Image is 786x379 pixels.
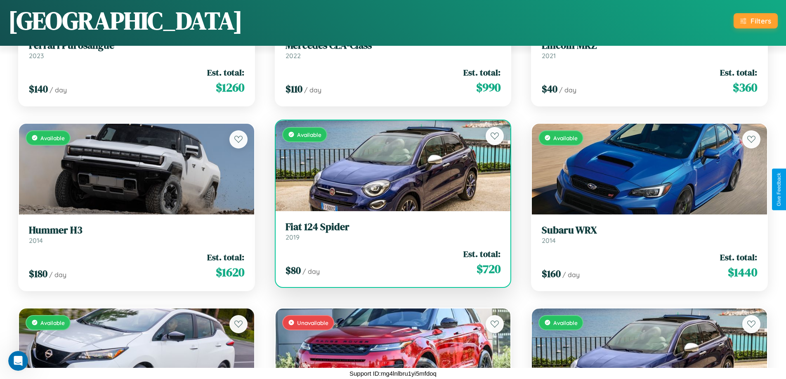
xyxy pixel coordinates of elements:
[542,236,556,245] span: 2014
[559,86,576,94] span: / day
[286,233,300,241] span: 2019
[29,236,43,245] span: 2014
[751,16,771,25] div: Filters
[542,224,757,245] a: Subaru WRX2014
[29,267,47,280] span: $ 180
[553,319,578,326] span: Available
[720,251,757,263] span: Est. total:
[477,261,500,277] span: $ 720
[8,4,243,38] h1: [GEOGRAPHIC_DATA]
[207,251,244,263] span: Est. total:
[720,66,757,78] span: Est. total:
[349,368,437,379] p: Support ID: mg4lnlbru1yi5mfdoq
[297,131,321,138] span: Available
[29,224,244,245] a: Hummer H32014
[476,79,500,96] span: $ 990
[542,267,561,280] span: $ 160
[8,351,28,371] iframe: Intercom live chat
[463,248,500,260] span: Est. total:
[29,82,48,96] span: $ 140
[207,66,244,78] span: Est. total:
[216,264,244,280] span: $ 1620
[542,40,757,60] a: Lincoln MKZ2021
[29,40,244,52] h3: Ferrari Purosangue
[286,52,301,60] span: 2022
[40,319,65,326] span: Available
[286,40,501,52] h3: Mercedes CLA-Class
[49,271,66,279] span: / day
[29,40,244,60] a: Ferrari Purosangue2023
[29,52,44,60] span: 2023
[553,134,578,141] span: Available
[40,134,65,141] span: Available
[562,271,580,279] span: / day
[542,40,757,52] h3: Lincoln MKZ
[50,86,67,94] span: / day
[463,66,500,78] span: Est. total:
[286,82,302,96] span: $ 110
[286,40,501,60] a: Mercedes CLA-Class2022
[542,52,556,60] span: 2021
[286,264,301,277] span: $ 80
[728,264,757,280] span: $ 1440
[542,224,757,236] h3: Subaru WRX
[776,173,782,206] div: Give Feedback
[304,86,321,94] span: / day
[734,13,778,28] button: Filters
[297,319,328,326] span: Unavailable
[216,79,244,96] span: $ 1260
[286,221,501,233] h3: Fiat 124 Spider
[733,79,757,96] span: $ 360
[542,82,557,96] span: $ 40
[29,224,244,236] h3: Hummer H3
[302,267,320,275] span: / day
[286,221,501,241] a: Fiat 124 Spider2019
